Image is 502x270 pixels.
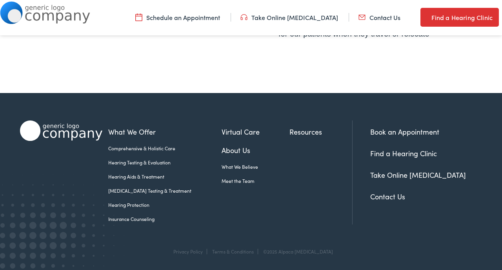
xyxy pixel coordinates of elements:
[370,148,437,158] a: Find a Hearing Clinic
[20,120,102,141] img: Alpaca Audiology
[222,126,290,137] a: Virtual Care
[108,173,222,180] a: Hearing Aids & Treatment
[108,201,222,208] a: Hearing Protection
[289,126,352,137] a: Resources
[222,145,290,155] a: About Us
[358,13,366,22] img: utility icon
[370,192,405,201] a: Contact Us
[259,249,333,254] div: ©2025 Alpaca [MEDICAL_DATA]
[222,163,290,170] a: What We Believe
[370,170,466,180] a: Take Online [MEDICAL_DATA]
[212,248,254,255] a: Terms & Conditions
[240,13,338,22] a: Take Online [MEDICAL_DATA]
[240,13,247,22] img: utility icon
[108,126,222,137] a: What We Offer
[108,187,222,194] a: [MEDICAL_DATA] Testing & Treatment
[135,13,220,22] a: Schedule an Appointment
[420,13,427,22] img: utility icon
[135,13,142,22] img: utility icon
[108,215,222,223] a: Insurance Counseling
[420,8,499,27] a: Find a Hearing Clinic
[222,177,290,184] a: Meet the Team
[108,145,222,152] a: Comprehensive & Holistic Care
[173,248,203,255] a: Privacy Policy
[370,127,439,137] a: Book an Appointment
[108,159,222,166] a: Hearing Testing & Evaluation
[358,13,400,22] a: Contact Us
